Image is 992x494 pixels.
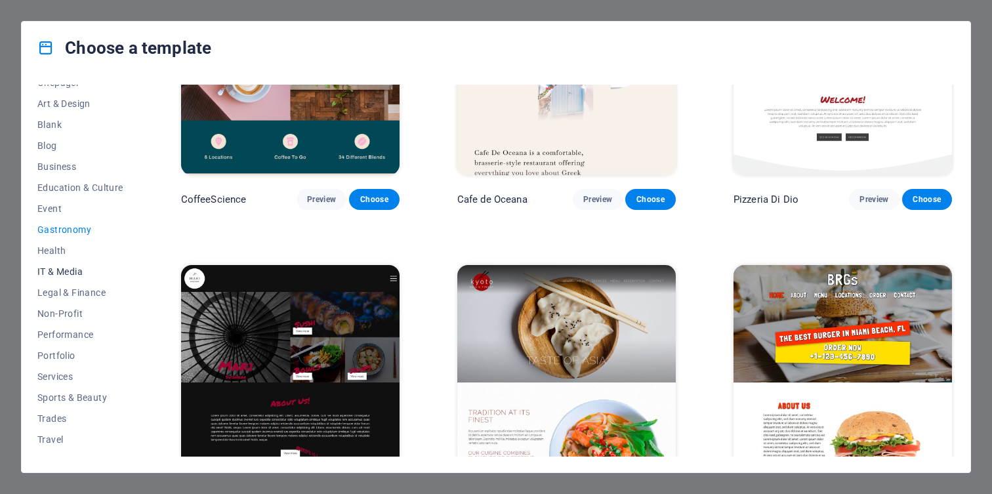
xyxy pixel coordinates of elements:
[902,189,952,210] button: Choose
[37,266,123,277] span: IT & Media
[37,387,123,408] button: Sports & Beauty
[859,194,888,205] span: Preview
[37,282,123,303] button: Legal & Finance
[37,93,123,114] button: Art & Design
[37,156,123,177] button: Business
[360,194,388,205] span: Choose
[583,194,612,205] span: Preview
[37,350,123,361] span: Portfolio
[37,434,123,445] span: Travel
[37,303,123,324] button: Non-Profit
[625,189,675,210] button: Choose
[37,37,211,58] h4: Choose a template
[37,324,123,345] button: Performance
[37,182,123,193] span: Education & Culture
[37,345,123,366] button: Portfolio
[37,287,123,298] span: Legal & Finance
[37,413,123,424] span: Trades
[37,224,123,235] span: Gastronomy
[37,408,123,429] button: Trades
[37,240,123,261] button: Health
[37,140,123,151] span: Blog
[849,189,899,210] button: Preview
[37,119,123,130] span: Blank
[37,245,123,256] span: Health
[37,450,123,471] button: Wireframe
[573,189,623,210] button: Preview
[734,265,952,466] img: BRGs
[349,189,399,210] button: Choose
[37,198,123,219] button: Event
[37,98,123,109] span: Art & Design
[37,371,123,382] span: Services
[297,189,346,210] button: Preview
[913,194,941,205] span: Choose
[37,366,123,387] button: Services
[457,193,527,206] p: Cafe de Oceana
[307,194,336,205] span: Preview
[734,193,798,206] p: Pizzeria Di Dio
[37,261,123,282] button: IT & Media
[37,219,123,240] button: Gastronomy
[457,265,676,466] img: Kyoto
[37,429,123,450] button: Travel
[37,329,123,340] span: Performance
[37,392,123,403] span: Sports & Beauty
[37,203,123,214] span: Event
[37,114,123,135] button: Blank
[181,265,400,466] img: Maki
[37,135,123,156] button: Blog
[37,455,123,466] span: Wireframe
[37,161,123,172] span: Business
[636,194,665,205] span: Choose
[181,193,247,206] p: CoffeeScience
[37,308,123,319] span: Non-Profit
[37,177,123,198] button: Education & Culture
